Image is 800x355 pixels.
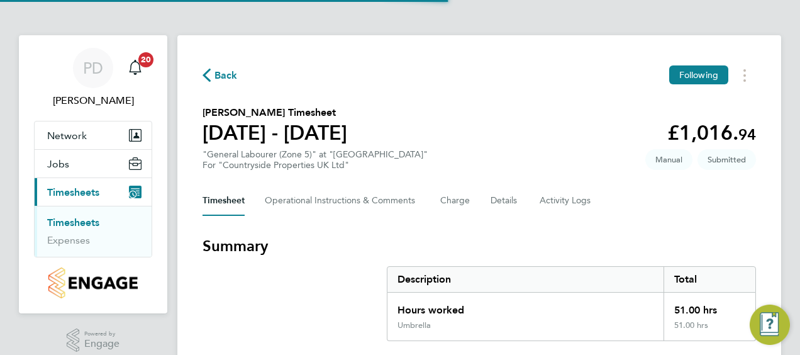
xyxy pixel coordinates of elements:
div: Summary [387,266,756,341]
h3: Summary [203,236,756,256]
div: Timesheets [35,206,152,257]
a: PD[PERSON_NAME] [34,48,152,108]
button: Charge [440,186,470,216]
span: This timesheet is Submitted. [697,149,756,170]
div: "General Labourer (Zone 5)" at "[GEOGRAPHIC_DATA]" [203,149,428,171]
a: 20 [123,48,148,88]
span: Following [679,69,718,81]
button: Timesheets [35,178,152,206]
span: Engage [84,339,119,349]
span: Pete Darbyshire [34,93,152,108]
span: 20 [138,52,153,67]
button: Activity Logs [540,186,592,216]
button: Details [491,186,519,216]
button: Timesheet [203,186,245,216]
button: Engage Resource Center [750,305,790,345]
button: Back [203,67,238,83]
span: Powered by [84,329,119,339]
h2: [PERSON_NAME] Timesheet [203,105,347,120]
a: Go to home page [34,268,152,298]
a: Expenses [47,234,90,246]
div: Umbrella [397,320,431,330]
div: Hours worked [387,293,664,320]
button: Operational Instructions & Comments [265,186,420,216]
img: countryside-properties-logo-retina.png [48,268,137,298]
div: Description [387,267,664,292]
span: Network [47,130,87,142]
span: This timesheet was manually created. [645,149,692,170]
div: Total [664,267,755,292]
span: Jobs [47,158,69,170]
div: For "Countryside Properties UK Ltd" [203,160,428,171]
span: 94 [738,125,756,144]
app-decimal: £1,016. [667,121,756,145]
div: 51.00 hrs [664,293,755,320]
span: Timesheets [47,186,99,198]
span: Back [214,68,238,83]
nav: Main navigation [19,35,167,313]
button: Timesheets Menu [733,65,756,85]
div: 51.00 hrs [664,320,755,341]
button: Network [35,121,152,149]
button: Jobs [35,150,152,177]
h1: [DATE] - [DATE] [203,120,347,145]
button: Following [669,65,728,84]
a: Timesheets [47,217,99,228]
span: PD [83,60,103,76]
a: Powered byEngage [67,329,120,352]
